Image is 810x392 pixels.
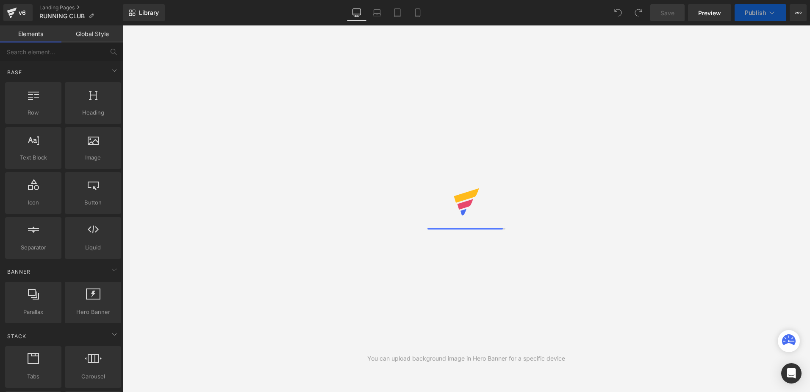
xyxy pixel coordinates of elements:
a: Laptop [367,4,387,21]
div: v6 [17,7,28,18]
span: Hero Banner [67,308,119,316]
span: Image [67,153,119,162]
span: RUNNING CLUB [39,13,85,20]
span: Base [6,68,23,76]
a: Mobile [408,4,428,21]
a: Desktop [347,4,367,21]
span: Preview [698,8,721,17]
a: Landing Pages [39,4,123,11]
button: Redo [630,4,647,21]
span: Save [660,8,674,17]
span: Library [139,9,159,17]
span: Heading [67,108,119,117]
span: Separator [8,243,59,252]
span: Publish [745,9,766,16]
span: Button [67,198,119,207]
button: More [790,4,807,21]
span: Stack [6,332,27,340]
span: Tabs [8,372,59,381]
button: Undo [610,4,627,21]
div: You can upload background image in Hero Banner for a specific device [367,354,565,363]
span: Banner [6,268,31,276]
a: New Library [123,4,165,21]
a: Tablet [387,4,408,21]
div: Open Intercom Messenger [781,363,802,384]
span: Icon [8,198,59,207]
span: Text Block [8,153,59,162]
span: Liquid [67,243,119,252]
a: v6 [3,4,33,21]
span: Carousel [67,372,119,381]
span: Row [8,108,59,117]
a: Global Style [61,25,123,42]
a: Preview [688,4,731,21]
button: Publish [735,4,786,21]
span: Parallax [8,308,59,316]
